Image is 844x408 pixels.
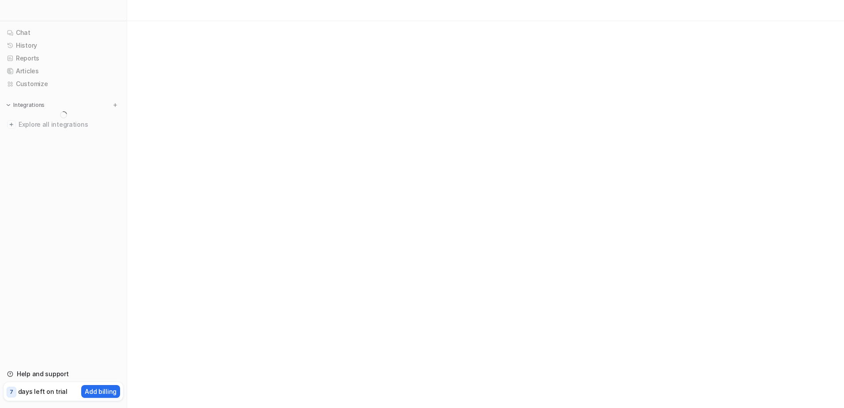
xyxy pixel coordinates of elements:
[85,387,117,396] p: Add billing
[4,65,123,77] a: Articles
[13,102,45,109] p: Integrations
[4,368,123,380] a: Help and support
[112,102,118,108] img: menu_add.svg
[18,387,68,396] p: days left on trial
[7,120,16,129] img: explore all integrations
[5,102,11,108] img: expand menu
[4,118,123,131] a: Explore all integrations
[19,117,120,132] span: Explore all integrations
[4,101,47,110] button: Integrations
[10,388,13,396] p: 7
[4,52,123,64] a: Reports
[4,26,123,39] a: Chat
[81,385,120,398] button: Add billing
[4,39,123,52] a: History
[4,78,123,90] a: Customize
